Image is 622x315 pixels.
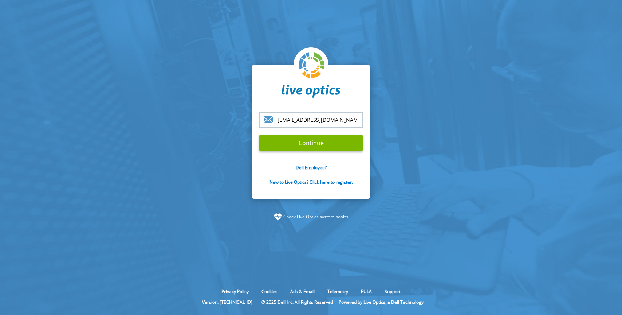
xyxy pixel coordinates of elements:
[269,179,353,185] a: New to Live Optics? Click here to register.
[282,85,340,98] img: liveoptics-word.svg
[274,213,282,221] img: status-check-icon.svg
[283,213,348,221] a: Check Live Optics system health
[355,288,377,295] a: EULA
[259,112,363,128] input: email@address.com
[258,299,337,305] li: © 2025 Dell Inc. All Rights Reserved
[296,164,327,171] a: Dell Employee?
[216,288,254,295] a: Privacy Policy
[256,288,283,295] a: Cookies
[259,135,363,151] input: Continue
[198,299,256,305] li: Version: [TECHNICAL_ID]
[285,288,320,295] a: Ads & Email
[379,288,406,295] a: Support
[322,288,354,295] a: Telemetry
[299,52,325,79] img: liveoptics-logo.svg
[339,299,424,305] li: Powered by Live Optics, a Dell Technology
